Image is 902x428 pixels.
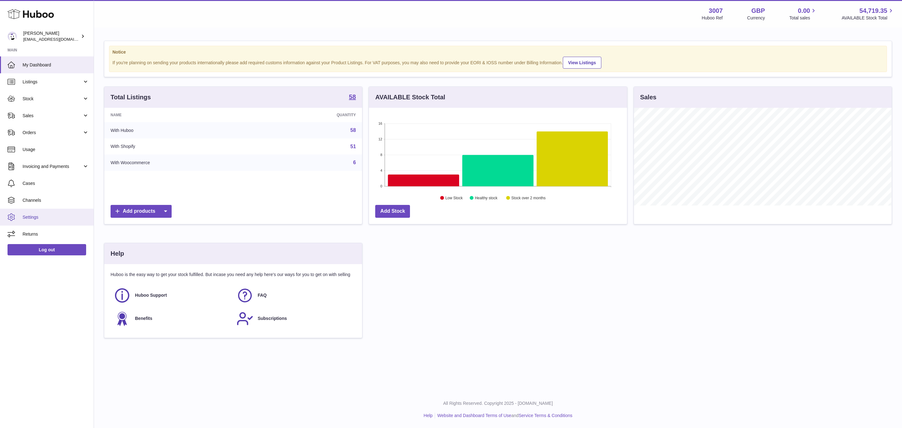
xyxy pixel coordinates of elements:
text: 12 [379,137,382,141]
div: [PERSON_NAME] [23,30,80,42]
strong: 3007 [709,7,723,15]
span: Sales [23,113,82,119]
text: 4 [381,169,382,172]
span: AVAILABLE Stock Total [842,15,894,21]
span: Returns [23,231,89,237]
span: Invoicing and Payments [23,164,82,170]
span: Huboo Support [135,292,167,298]
span: Benefits [135,316,152,321]
span: Subscriptions [258,316,287,321]
h3: AVAILABLE Stock Total [375,93,445,102]
li: and [435,413,572,419]
a: Service Terms & Conditions [519,413,573,418]
a: 54,719.35 AVAILABLE Stock Total [842,7,894,21]
th: Quantity [264,108,362,122]
text: 0 [381,184,382,188]
a: FAQ [236,287,353,304]
a: Website and Dashboard Terms of Use [437,413,511,418]
a: 0.00 Total sales [789,7,817,21]
span: [EMAIL_ADDRESS][DOMAIN_NAME] [23,37,92,42]
h3: Total Listings [111,93,151,102]
a: 58 [350,128,356,133]
th: Name [104,108,264,122]
span: Cases [23,180,89,186]
span: Listings [23,79,82,85]
td: With Huboo [104,122,264,138]
span: Total sales [789,15,817,21]
span: Channels [23,197,89,203]
text: Stock over 2 months [511,196,546,200]
div: If you're planning on sending your products internationally please add required customs informati... [112,56,884,69]
span: 0.00 [798,7,810,15]
span: My Dashboard [23,62,89,68]
p: Huboo is the easy way to get your stock fulfilled. But incase you need any help here's our ways f... [111,272,356,278]
a: 58 [349,94,356,101]
span: Usage [23,147,89,153]
a: View Listings [563,57,601,69]
img: internalAdmin-3007@internal.huboo.com [8,32,17,41]
text: Low Stock [445,196,463,200]
a: Add Stock [375,205,410,218]
a: Huboo Support [114,287,230,304]
strong: GBP [751,7,765,15]
div: Huboo Ref [702,15,723,21]
span: FAQ [258,292,267,298]
a: Log out [8,244,86,255]
strong: 58 [349,94,356,100]
span: Orders [23,130,82,136]
h3: Sales [640,93,656,102]
span: Stock [23,96,82,102]
span: 54,719.35 [859,7,887,15]
span: Settings [23,214,89,220]
text: 16 [379,122,382,125]
td: With Shopify [104,138,264,155]
a: Add products [111,205,172,218]
a: Subscriptions [236,310,353,327]
td: With Woocommerce [104,154,264,171]
h3: Help [111,249,124,258]
text: 8 [381,153,382,157]
text: Healthy stock [475,196,498,200]
a: 6 [353,160,356,165]
p: All Rights Reserved. Copyright 2025 - [DOMAIN_NAME] [99,400,897,406]
strong: Notice [112,49,884,55]
a: Benefits [114,310,230,327]
a: Help [424,413,433,418]
div: Currency [747,15,765,21]
a: 51 [350,144,356,149]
